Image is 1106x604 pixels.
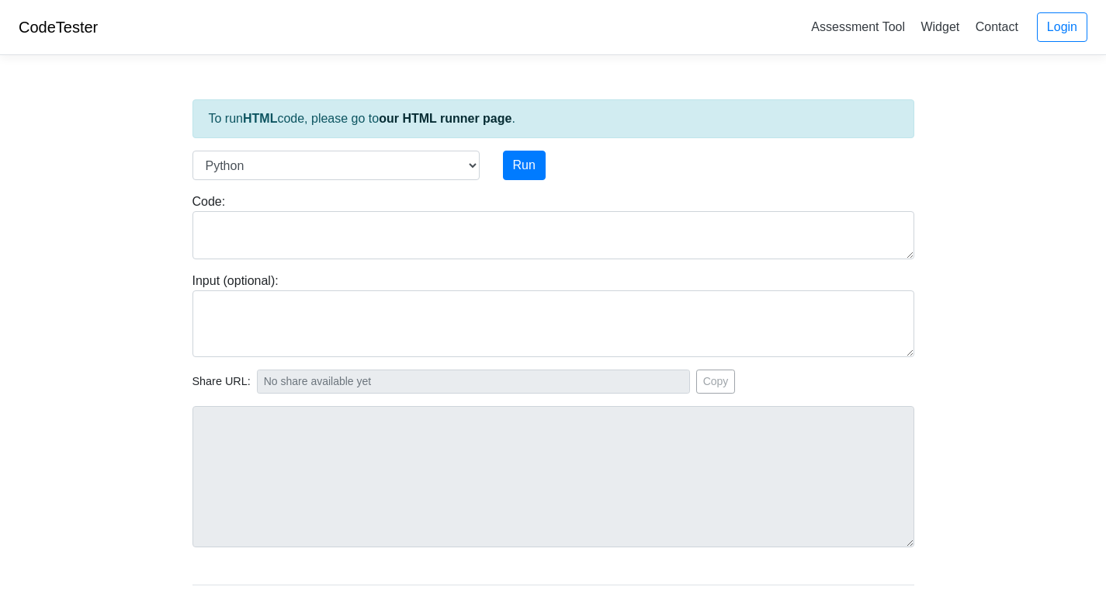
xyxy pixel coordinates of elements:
[1037,12,1087,42] a: Login
[243,112,277,125] strong: HTML
[969,14,1025,40] a: Contact
[696,370,736,394] button: Copy
[192,373,251,391] span: Share URL:
[192,99,914,138] div: To run code, please go to .
[379,112,511,125] a: our HTML runner page
[914,14,966,40] a: Widget
[19,19,98,36] a: CodeTester
[181,193,926,259] div: Code:
[181,272,926,357] div: Input (optional):
[503,151,546,180] button: Run
[805,14,911,40] a: Assessment Tool
[257,370,690,394] input: No share available yet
